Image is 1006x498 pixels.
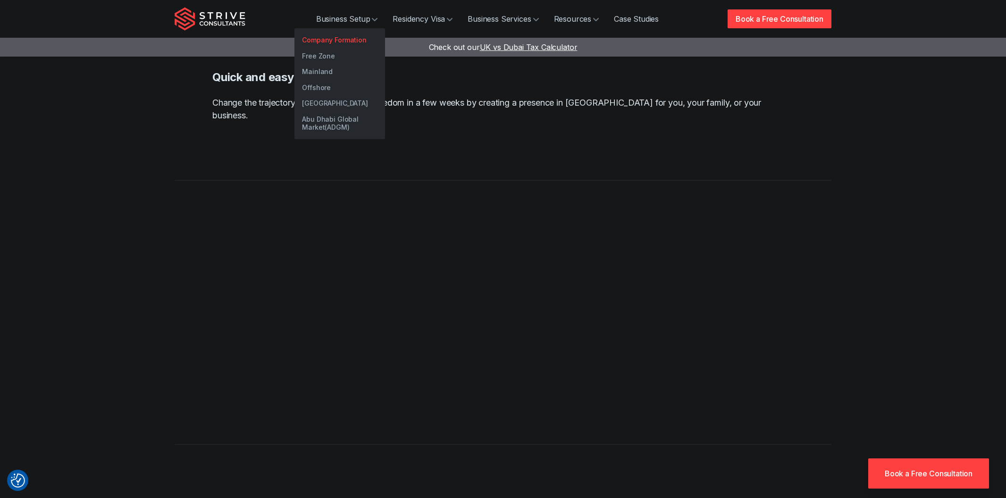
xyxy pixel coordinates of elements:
[429,42,578,52] a: Check out ourUK vs Dubai Tax Calculator
[175,7,245,31] img: Strive Consultants
[294,95,385,111] a: [GEOGRAPHIC_DATA]
[294,80,385,96] a: Offshore
[309,9,386,28] a: Business Setup
[606,9,666,28] a: Case Studies
[728,9,831,28] a: Book a Free Consultation
[294,111,385,135] a: Abu Dhabi Global Market(ADGM)
[294,48,385,64] a: Free Zone
[868,458,989,489] a: Book a Free Consultation
[460,9,546,28] a: Business Services
[546,9,607,28] a: Resources
[294,64,385,80] a: Mainland
[212,96,794,122] p: Change the trajectory of your wealth and freedom in a few weeks by creating a presence in [GEOGRA...
[480,42,578,52] span: UK vs Dubai Tax Calculator
[385,9,460,28] a: Residency Visa
[11,473,25,488] button: Consent Preferences
[294,32,385,48] a: Company Formation
[11,473,25,488] img: Revisit consent button
[212,69,794,85] h4: Quick and easy processing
